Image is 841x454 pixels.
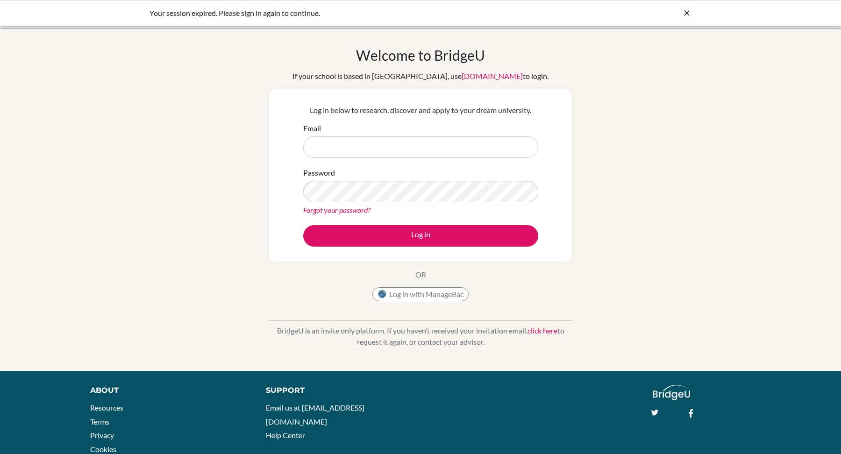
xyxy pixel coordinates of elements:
[653,385,691,400] img: logo_white@2x-f4f0deed5e89b7ecb1c2cc34c3e3d731f90f0f143d5ea2071677605dd97b5244.png
[150,7,551,19] div: Your session expired. Please sign in again to continue.
[266,431,305,440] a: Help Center
[372,287,469,301] button: Log in with ManageBac
[462,71,523,80] a: [DOMAIN_NAME]
[90,385,245,396] div: About
[356,47,485,64] h1: Welcome to BridgeU
[266,403,364,426] a: Email us at [EMAIL_ADDRESS][DOMAIN_NAME]
[90,431,114,440] a: Privacy
[266,385,410,396] div: Support
[303,167,335,178] label: Password
[415,269,426,280] p: OR
[269,325,572,348] p: BridgeU is an invite only platform. If you haven’t received your invitation email, to request it ...
[90,403,123,412] a: Resources
[90,417,109,426] a: Terms
[303,123,321,134] label: Email
[303,105,538,116] p: Log in below to research, discover and apply to your dream university.
[303,206,371,214] a: Forgot your password?
[90,445,116,454] a: Cookies
[292,71,549,82] div: If your school is based in [GEOGRAPHIC_DATA], use to login.
[303,225,538,247] button: Log in
[527,326,557,335] a: click here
